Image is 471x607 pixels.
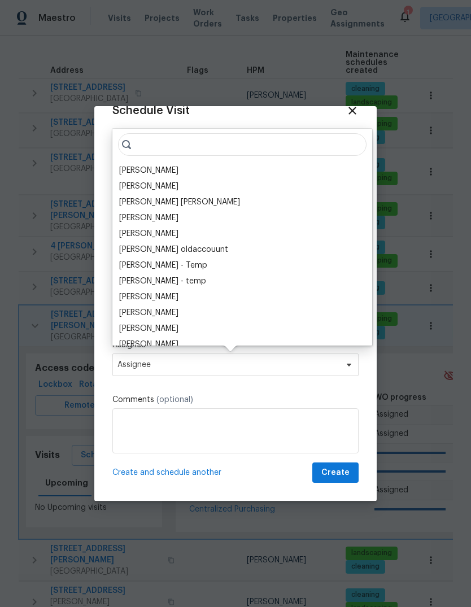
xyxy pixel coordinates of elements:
[119,291,178,303] div: [PERSON_NAME]
[119,323,178,334] div: [PERSON_NAME]
[119,244,228,255] div: [PERSON_NAME] oldaccouunt
[119,307,178,318] div: [PERSON_NAME]
[321,466,350,480] span: Create
[119,212,178,224] div: [PERSON_NAME]
[119,260,207,271] div: [PERSON_NAME] - Temp
[112,394,359,405] label: Comments
[112,467,221,478] span: Create and schedule another
[112,105,190,116] span: Schedule Visit
[119,276,206,287] div: [PERSON_NAME] - temp
[119,339,178,350] div: [PERSON_NAME]
[119,196,240,208] div: [PERSON_NAME] [PERSON_NAME]
[119,181,178,192] div: [PERSON_NAME]
[119,165,178,176] div: [PERSON_NAME]
[156,396,193,404] span: (optional)
[346,104,359,117] span: Close
[312,462,359,483] button: Create
[117,360,339,369] span: Assignee
[119,228,178,239] div: [PERSON_NAME]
